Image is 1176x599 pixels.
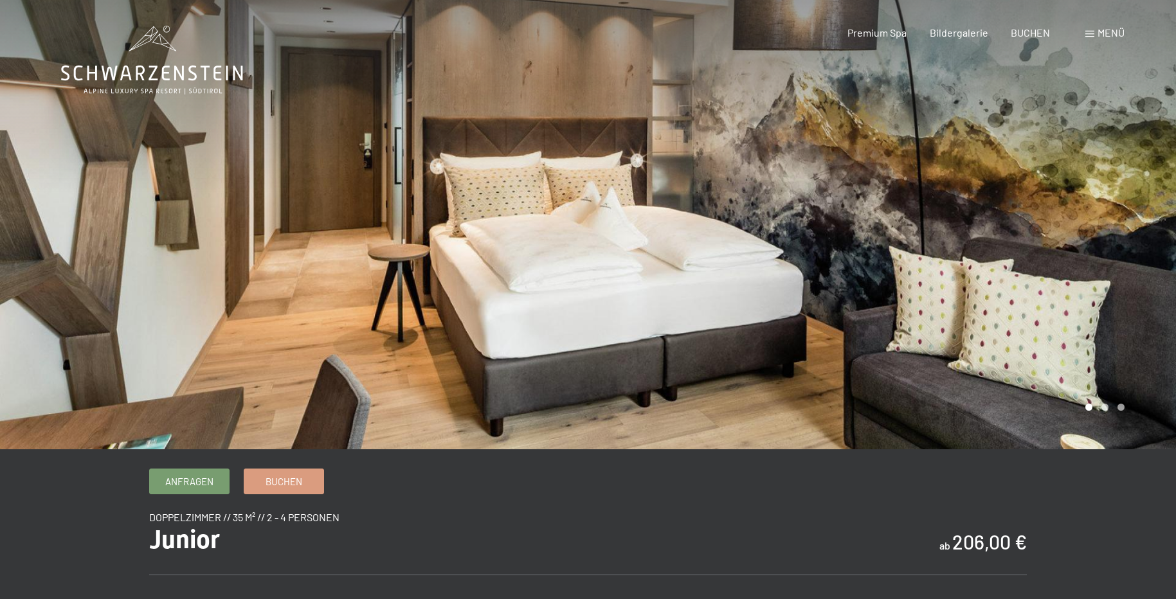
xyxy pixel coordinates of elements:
[1098,26,1125,39] span: Menü
[150,469,229,494] a: Anfragen
[149,524,220,555] span: Junior
[165,475,213,488] span: Anfragen
[244,469,323,494] a: Buchen
[149,511,339,523] span: Doppelzimmer // 35 m² // 2 - 4 Personen
[847,26,907,39] a: Premium Spa
[939,539,950,551] span: ab
[952,530,1027,553] b: 206,00 €
[1011,26,1050,39] a: BUCHEN
[266,475,302,488] span: Buchen
[930,26,988,39] a: Bildergalerie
